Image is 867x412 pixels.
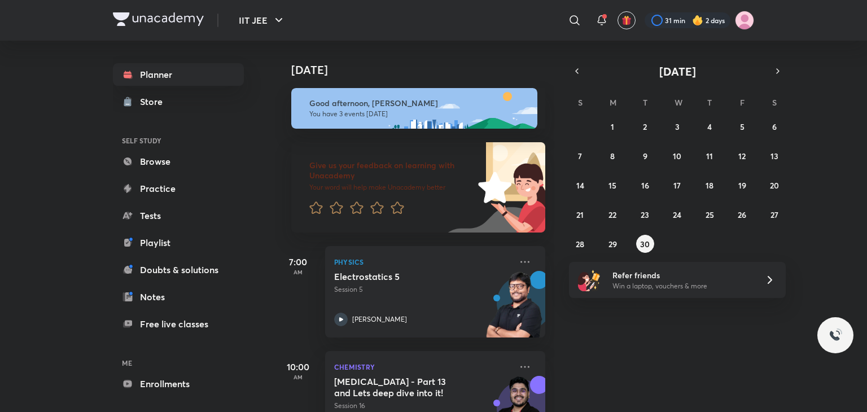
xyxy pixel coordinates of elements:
abbr: September 8, 2025 [610,151,615,161]
button: September 19, 2025 [733,176,751,194]
p: AM [275,269,321,275]
img: feedback_image [440,142,545,233]
p: [PERSON_NAME] [352,314,407,325]
a: Browse [113,150,244,173]
button: September 17, 2025 [668,176,686,194]
button: September 24, 2025 [668,205,686,223]
p: You have 3 events [DATE] [309,109,527,119]
button: September 25, 2025 [700,205,719,223]
img: Adah Patil Patil [735,11,754,30]
a: Planner [113,63,244,86]
span: [DATE] [659,64,696,79]
img: referral [578,269,601,291]
abbr: September 6, 2025 [772,121,777,132]
button: September 12, 2025 [733,147,751,165]
button: September 28, 2025 [571,235,589,253]
button: September 16, 2025 [636,176,654,194]
img: avatar [621,15,632,25]
abbr: September 30, 2025 [640,239,650,249]
button: September 22, 2025 [603,205,621,223]
a: Free live classes [113,313,244,335]
img: Company Logo [113,12,204,26]
abbr: September 16, 2025 [641,180,649,191]
button: September 21, 2025 [571,205,589,223]
abbr: September 27, 2025 [770,209,778,220]
p: AM [275,374,321,380]
div: Store [140,95,169,108]
abbr: September 14, 2025 [576,180,584,191]
abbr: September 4, 2025 [707,121,712,132]
img: ttu [829,328,842,342]
abbr: September 11, 2025 [706,151,713,161]
button: September 9, 2025 [636,147,654,165]
p: Physics [334,255,511,269]
p: Your word will help make Unacademy better [309,183,474,192]
abbr: Saturday [772,97,777,108]
button: September 20, 2025 [765,176,783,194]
a: Notes [113,286,244,308]
abbr: Monday [610,97,616,108]
a: Tests [113,204,244,227]
h6: Refer friends [612,269,751,281]
abbr: September 20, 2025 [770,180,779,191]
button: September 4, 2025 [700,117,719,135]
p: Win a laptop, vouchers & more [612,281,751,291]
button: September 15, 2025 [603,176,621,194]
button: September 26, 2025 [733,205,751,223]
abbr: September 3, 2025 [675,121,680,132]
a: Company Logo [113,12,204,29]
img: streak [692,15,703,26]
button: September 2, 2025 [636,117,654,135]
abbr: September 13, 2025 [770,151,778,161]
a: Playlist [113,231,244,254]
h5: Hydrocarbons - Part 13 and Lets deep dive into it! [334,376,475,398]
button: avatar [618,11,636,29]
abbr: Friday [740,97,745,108]
abbr: Tuesday [643,97,647,108]
h5: 7:00 [275,255,321,269]
abbr: September 7, 2025 [578,151,582,161]
abbr: Wednesday [675,97,682,108]
h6: Good afternoon, [PERSON_NAME] [309,98,527,108]
abbr: September 24, 2025 [673,209,681,220]
button: September 7, 2025 [571,147,589,165]
abbr: September 26, 2025 [738,209,746,220]
h5: Electrostatics 5 [334,271,475,282]
button: September 6, 2025 [765,117,783,135]
abbr: September 28, 2025 [576,239,584,249]
button: [DATE] [585,63,770,79]
abbr: September 10, 2025 [673,151,681,161]
abbr: September 19, 2025 [738,180,746,191]
img: unacademy [483,271,545,349]
button: September 23, 2025 [636,205,654,223]
button: September 1, 2025 [603,117,621,135]
abbr: September 29, 2025 [608,239,617,249]
p: Session 16 [334,401,511,411]
abbr: September 17, 2025 [673,180,681,191]
button: September 5, 2025 [733,117,751,135]
abbr: September 12, 2025 [738,151,746,161]
abbr: Thursday [707,97,712,108]
button: September 8, 2025 [603,147,621,165]
button: September 13, 2025 [765,147,783,165]
abbr: September 21, 2025 [576,209,584,220]
button: September 27, 2025 [765,205,783,223]
button: September 11, 2025 [700,147,719,165]
h4: [DATE] [291,63,557,77]
abbr: September 1, 2025 [611,121,614,132]
abbr: September 23, 2025 [641,209,649,220]
abbr: September 15, 2025 [608,180,616,191]
button: September 3, 2025 [668,117,686,135]
button: September 18, 2025 [700,176,719,194]
button: September 30, 2025 [636,235,654,253]
h5: 10:00 [275,360,321,374]
abbr: September 5, 2025 [740,121,745,132]
button: September 10, 2025 [668,147,686,165]
abbr: September 9, 2025 [643,151,647,161]
h6: Give us your feedback on learning with Unacademy [309,160,474,181]
h6: SELF STUDY [113,131,244,150]
abbr: September 18, 2025 [706,180,713,191]
button: September 14, 2025 [571,176,589,194]
abbr: September 25, 2025 [706,209,714,220]
a: Enrollments [113,372,244,395]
